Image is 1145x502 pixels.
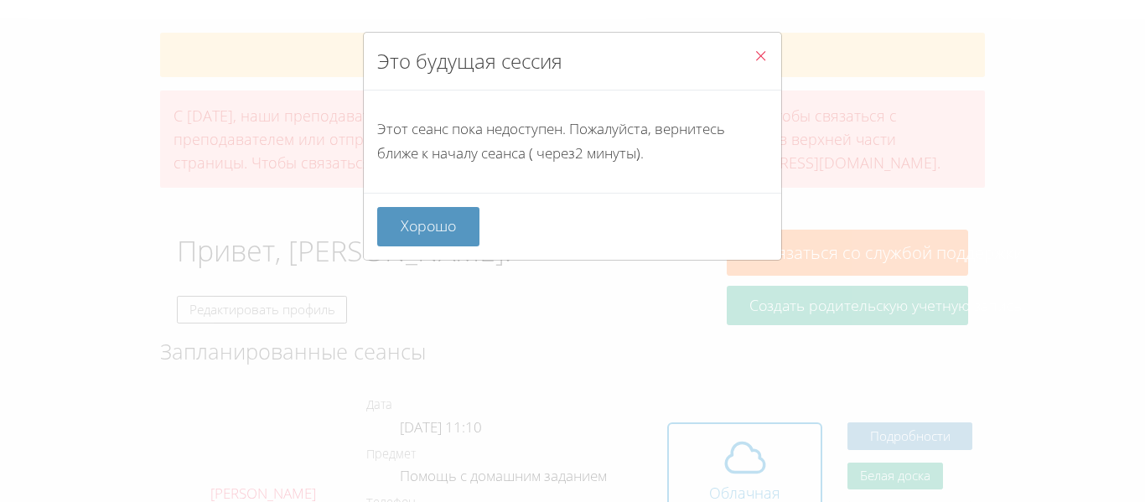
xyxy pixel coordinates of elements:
font: Это будущая сессия [377,47,562,75]
button: Закрывать [740,33,781,84]
font: . [640,143,644,163]
button: Хорошо [377,207,479,246]
font: Этот сеанс пока недоступен. Пожалуйста, вернитесь ближе к началу сеанса ( через [377,119,725,163]
font: Хорошо [401,215,456,235]
font: 2 минуты) [575,143,640,163]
